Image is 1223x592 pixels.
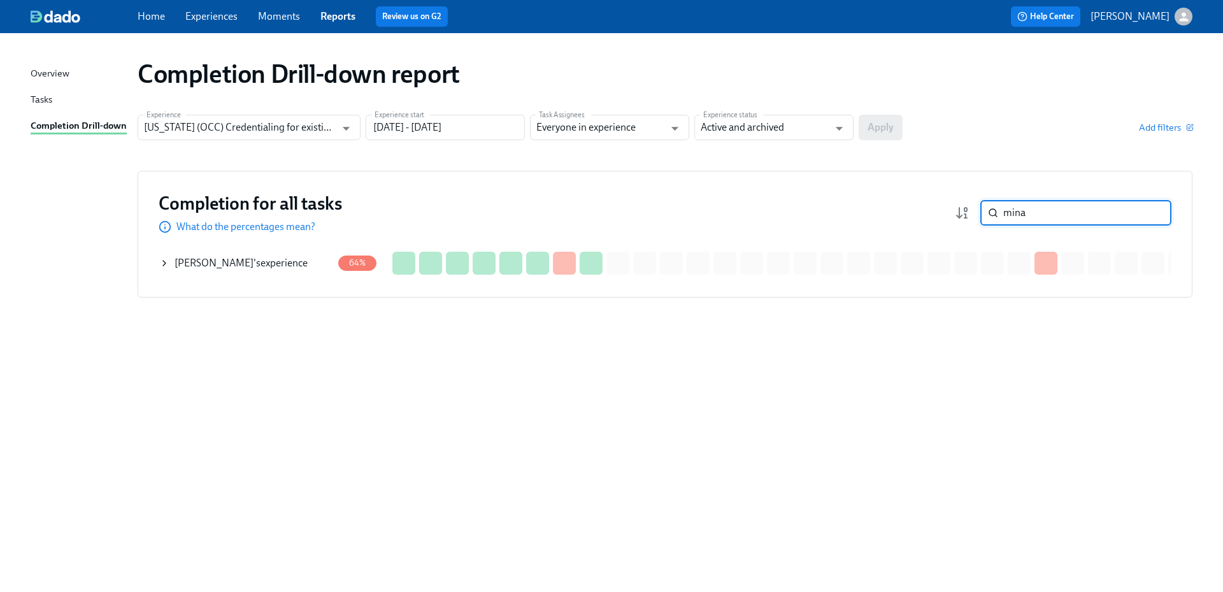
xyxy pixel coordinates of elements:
[31,92,127,108] a: Tasks
[31,66,69,82] div: Overview
[31,92,52,108] div: Tasks
[376,6,448,27] button: Review us on G2
[175,257,254,269] span: [PERSON_NAME]
[31,66,127,82] a: Overview
[1091,10,1169,24] p: [PERSON_NAME]
[31,119,127,134] a: Completion Drill-down
[382,10,441,23] a: Review us on G2
[336,119,356,138] button: Open
[175,256,308,270] div: 's experience
[1017,10,1074,23] span: Help Center
[159,192,342,215] h3: Completion for all tasks
[176,220,315,234] p: What do the percentages mean?
[1139,121,1192,134] button: Add filters
[665,119,685,138] button: Open
[138,59,460,89] h1: Completion Drill-down report
[31,10,138,23] a: dado
[1091,8,1192,25] button: [PERSON_NAME]
[1011,6,1080,27] button: Help Center
[320,10,355,22] a: Reports
[1003,200,1171,226] input: Search by name
[31,10,80,23] img: dado
[138,10,165,22] a: Home
[829,119,849,138] button: Open
[159,250,333,276] div: [PERSON_NAME]'sexperience
[258,10,300,22] a: Moments
[341,258,373,268] span: 64%
[185,10,238,22] a: Experiences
